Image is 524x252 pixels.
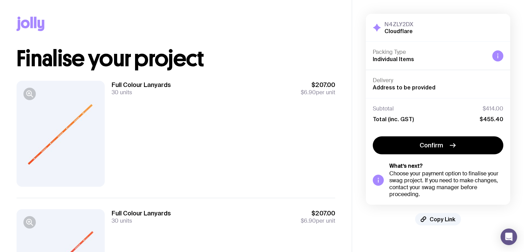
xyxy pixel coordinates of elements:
[389,170,503,198] div: Choose your payment option to finalise your swag project. If you need to make changes, contact yo...
[384,28,413,35] h2: Cloudflare
[301,81,335,89] span: $207.00
[373,136,503,154] button: Confirm
[17,48,335,70] h1: Finalise your project
[373,56,414,62] span: Individual Items
[112,209,171,217] h3: Full Colour Lanyards
[112,89,132,96] span: 30 units
[384,21,413,28] h3: N4ZLY2DX
[373,105,394,112] span: Subtotal
[301,217,316,224] span: $6.90
[373,49,487,56] h4: Packing Type
[112,81,171,89] h3: Full Colour Lanyards
[415,213,461,225] button: Copy Link
[420,141,443,149] span: Confirm
[301,217,335,224] span: per unit
[301,89,335,96] span: per unit
[301,89,316,96] span: $6.90
[373,116,414,123] span: Total (inc. GST)
[112,217,132,224] span: 30 units
[501,229,517,245] div: Open Intercom Messenger
[480,116,503,123] span: $455.40
[373,84,435,90] span: Address to be provided
[389,163,503,169] h5: What’s next?
[301,209,335,217] span: $207.00
[373,77,503,84] h4: Delivery
[430,216,455,223] span: Copy Link
[483,105,503,112] span: $414.00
